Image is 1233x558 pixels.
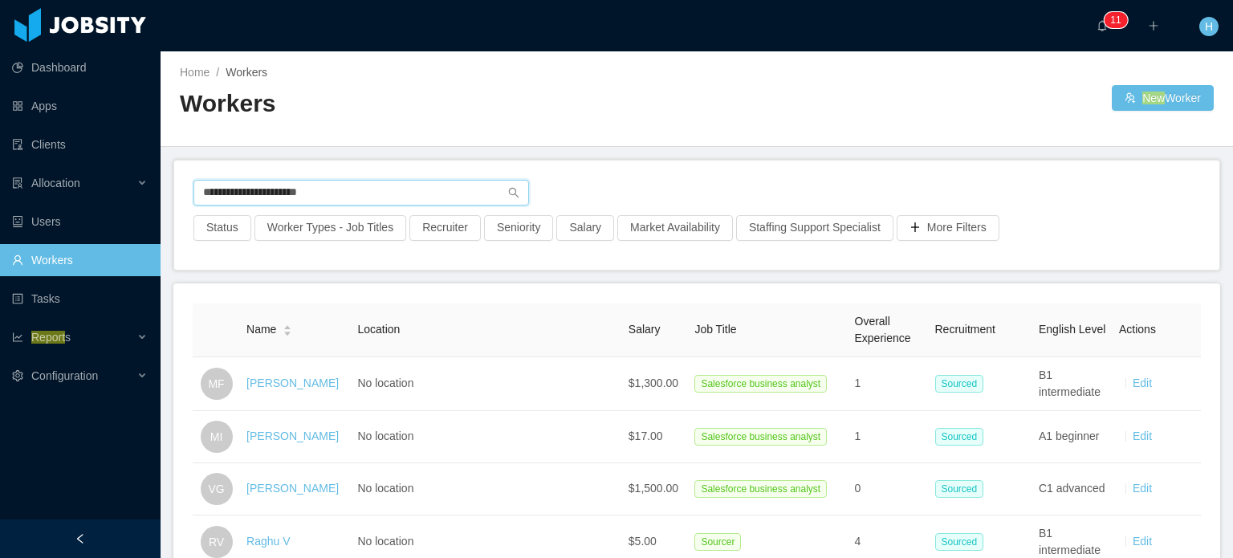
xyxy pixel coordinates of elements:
[694,480,827,498] span: Salesforce business analyst
[1133,430,1152,442] a: Edit
[283,324,292,328] i: icon: caret-up
[246,535,290,548] a: Raghu V
[1104,12,1127,28] sup: 11
[1039,323,1105,336] span: English Level
[484,215,553,241] button: Seniority
[12,51,148,83] a: icon: pie-chartDashboard
[1205,17,1213,36] span: H
[629,482,678,495] span: $1,500.00
[935,533,984,551] span: Sourced
[31,331,71,344] span: s
[1110,12,1116,28] p: 1
[1116,12,1121,28] p: 1
[1148,20,1159,31] i: icon: plus
[12,332,23,343] i: icon: line-chart
[254,215,406,241] button: Worker Types - Job Titles
[226,66,267,79] span: Workers
[193,215,251,241] button: Status
[409,215,481,241] button: Recruiter
[351,463,621,515] td: No location
[736,215,893,241] button: Staffing Support Specialist
[246,321,276,338] span: Name
[508,187,519,198] i: icon: search
[694,428,827,446] span: Salesforce business analyst
[12,128,148,161] a: icon: auditClients
[1032,357,1113,411] td: B1 intermediate
[1133,377,1152,389] a: Edit
[1119,323,1156,336] span: Actions
[935,535,991,548] a: Sourced
[246,482,339,495] a: [PERSON_NAME]
[848,463,929,515] td: 0
[897,215,999,241] button: icon: plusMore Filters
[629,430,663,442] span: $17.00
[246,377,339,389] a: [PERSON_NAME]
[617,215,733,241] button: Market Availability
[209,526,224,558] span: RV
[629,323,661,336] span: Salary
[208,368,224,400] span: MF
[694,375,827,393] span: Salesforce business analyst
[855,315,911,344] span: Overall Experience
[180,88,697,120] h2: Workers
[246,430,339,442] a: [PERSON_NAME]
[1133,535,1152,548] a: Edit
[31,177,80,189] span: Allocation
[31,369,98,382] span: Configuration
[935,377,991,389] a: Sourced
[210,421,223,453] span: MI
[556,215,614,241] button: Salary
[1133,482,1152,495] a: Edit
[1032,463,1113,515] td: C1 advanced
[12,90,148,122] a: icon: appstoreApps
[208,473,224,505] span: VG
[629,535,657,548] span: $5.00
[694,323,736,336] span: Job Title
[12,244,148,276] a: icon: userWorkers
[848,411,929,463] td: 1
[935,428,984,446] span: Sourced
[935,482,991,495] a: Sourced
[357,323,400,336] span: Location
[351,357,621,411] td: No location
[848,357,929,411] td: 1
[351,411,621,463] td: No location
[935,430,991,442] a: Sourced
[180,66,210,79] a: Home
[283,329,292,334] i: icon: caret-down
[935,375,984,393] span: Sourced
[629,377,678,389] span: $1,300.00
[31,331,65,344] ah_el_jm_1757639839554: Report
[12,206,148,238] a: icon: robotUsers
[694,533,741,551] span: Sourcer
[12,370,23,381] i: icon: setting
[216,66,219,79] span: /
[1112,85,1214,111] button: icon: usergroup-addNewWorker
[935,323,995,336] span: Recruitment
[1032,411,1113,463] td: A1 beginner
[12,177,23,189] i: icon: solution
[12,283,148,315] a: icon: profileTasks
[935,480,984,498] span: Sourced
[283,323,292,334] div: Sort
[1097,20,1108,31] i: icon: bell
